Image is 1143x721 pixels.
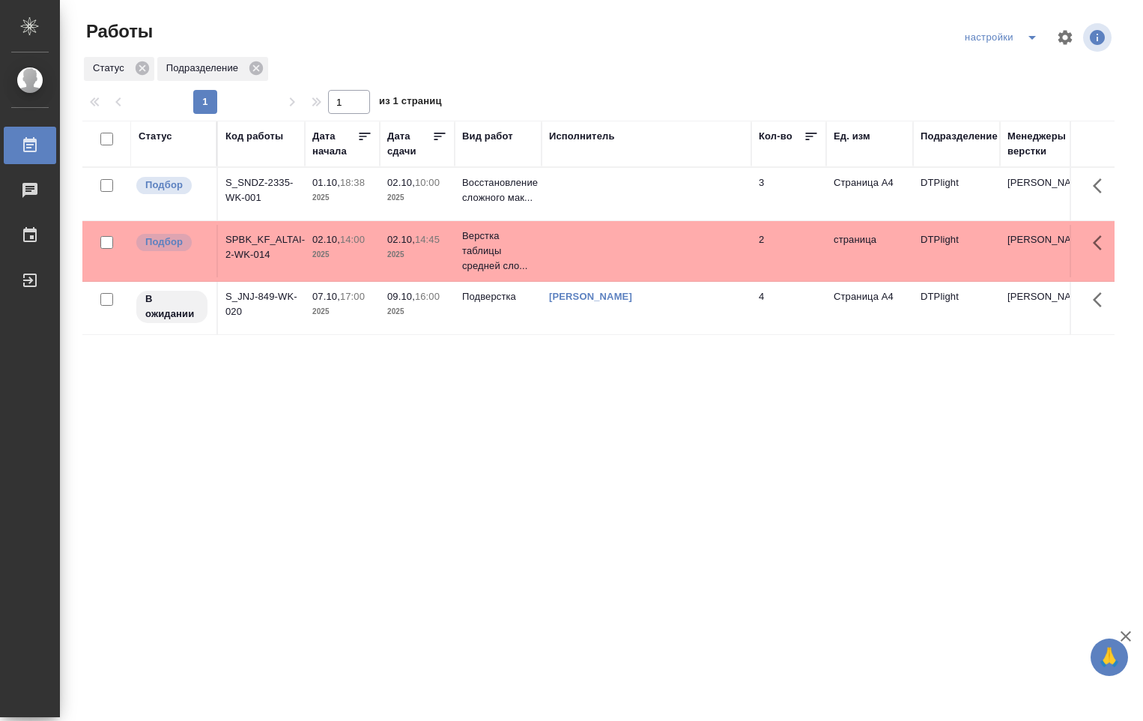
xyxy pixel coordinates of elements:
[93,61,130,76] p: Статус
[751,225,826,277] td: 2
[312,247,372,262] p: 2025
[1091,639,1128,676] button: 🙏
[312,177,340,188] p: 01.10,
[1007,129,1079,159] div: Менеджеры верстки
[340,177,365,188] p: 18:38
[1097,642,1122,673] span: 🙏
[218,225,305,277] td: SPBK_KF_ALTAI-2-WK-014
[415,234,440,245] p: 14:45
[387,304,447,319] p: 2025
[549,291,632,302] a: [PERSON_NAME]
[751,168,826,220] td: 3
[921,129,998,144] div: Подразделение
[84,57,154,81] div: Статус
[387,190,447,205] p: 2025
[1007,289,1079,304] p: [PERSON_NAME]
[1084,225,1120,261] button: Здесь прячутся важные кнопки
[913,282,1000,334] td: DTPlight
[145,178,183,193] p: Подбор
[1084,168,1120,204] button: Здесь прячутся важные кнопки
[759,129,792,144] div: Кол-во
[387,177,415,188] p: 02.10,
[913,168,1000,220] td: DTPlight
[218,282,305,334] td: S_JNJ-849-WK-020
[312,291,340,302] p: 07.10,
[135,289,209,325] div: Исполнитель назначен, приступать к работе пока рано
[913,225,1000,277] td: DTPlight
[312,234,340,245] p: 02.10,
[415,177,440,188] p: 10:00
[751,282,826,334] td: 4
[826,225,913,277] td: страница
[1084,282,1120,318] button: Здесь прячутся важные кнопки
[549,129,615,144] div: Исполнитель
[218,168,305,220] td: S_SNDZ-2335-WK-001
[834,129,870,144] div: Ед. изм
[1007,232,1079,247] p: [PERSON_NAME]
[387,291,415,302] p: 09.10,
[826,282,913,334] td: Страница А4
[1047,19,1083,55] span: Настроить таблицу
[379,92,442,114] span: из 1 страниц
[1083,23,1115,52] span: Посмотреть информацию
[462,289,534,304] p: Подверстка
[387,247,447,262] p: 2025
[135,232,209,253] div: Можно подбирать исполнителей
[462,175,534,205] p: Восстановление сложного мак...
[166,61,243,76] p: Подразделение
[312,190,372,205] p: 2025
[415,291,440,302] p: 16:00
[145,292,198,322] p: В ожидании
[157,57,268,81] div: Подразделение
[826,168,913,220] td: Страница А4
[462,229,534,274] p: Верстка таблицы средней сло...
[82,19,153,43] span: Работы
[462,129,513,144] div: Вид работ
[135,175,209,196] div: Можно подбирать исполнителей
[387,234,415,245] p: 02.10,
[225,129,283,144] div: Код работы
[139,129,172,144] div: Статус
[961,25,1047,49] div: split button
[312,129,357,159] div: Дата начала
[340,291,365,302] p: 17:00
[312,304,372,319] p: 2025
[145,235,183,250] p: Подбор
[1007,175,1079,190] p: [PERSON_NAME]
[387,129,432,159] div: Дата сдачи
[340,234,365,245] p: 14:00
